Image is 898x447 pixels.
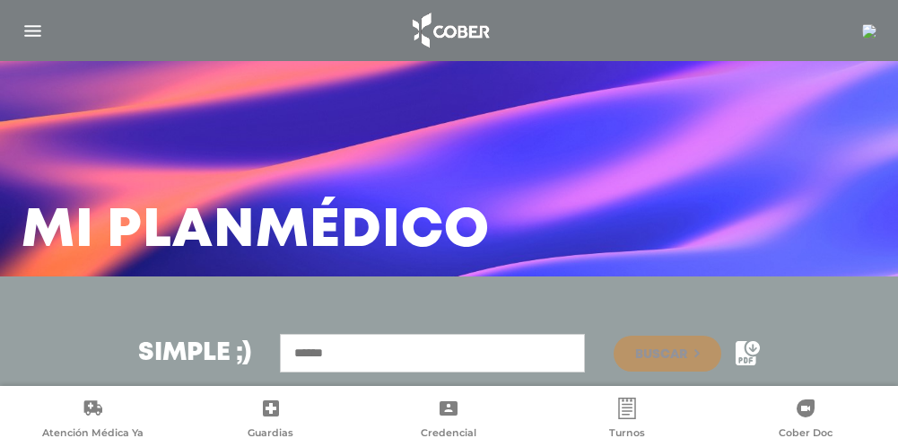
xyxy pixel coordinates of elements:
img: logo_cober_home-white.png [403,9,497,52]
a: Guardias [182,398,361,443]
span: Buscar [635,348,687,361]
span: Credencial [421,426,476,443]
h3: Simple ;) [138,341,251,366]
img: 7294 [862,24,876,39]
span: Turnos [609,426,645,443]
a: Atención Médica Ya [4,398,182,443]
span: Cober Doc [779,426,833,443]
a: Cober Doc [716,398,894,443]
span: Guardias [248,426,293,443]
a: Credencial [360,398,538,443]
span: Atención Médica Ya [42,426,144,443]
a: Turnos [538,398,717,443]
button: Buscar [614,336,721,372]
h3: Mi Plan Médico [22,208,490,255]
img: Cober_menu-lines-white.svg [22,20,44,42]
